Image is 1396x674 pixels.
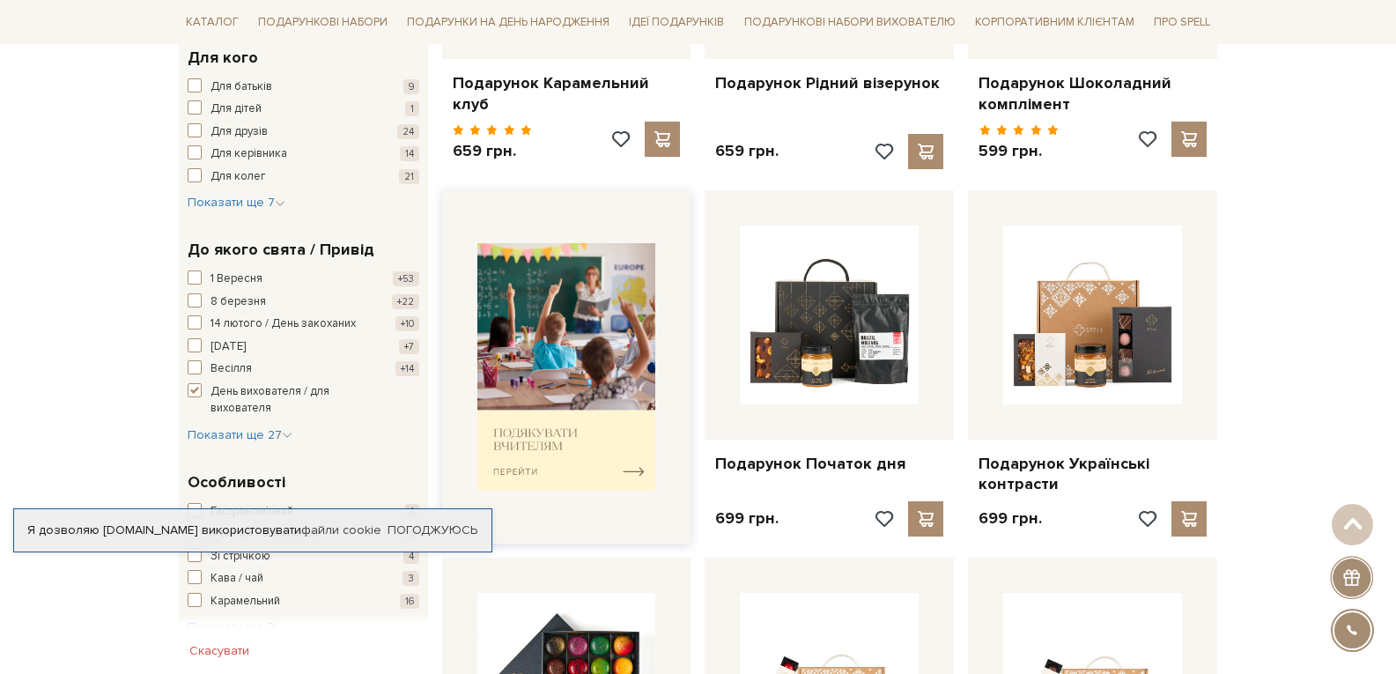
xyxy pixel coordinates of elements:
a: Подарунок Карамельний клуб [453,73,681,115]
span: 9 [403,79,419,94]
a: файли cookie [301,522,381,537]
span: 1 [405,101,419,116]
button: День вихователя / для вихователя [188,383,419,418]
p: 659 грн. [453,141,533,161]
span: Для керівника [211,145,287,163]
p: 699 грн. [979,508,1042,529]
a: Погоджуюсь [388,522,477,538]
p: 699 грн. [715,508,779,529]
span: Для кого [188,46,258,70]
span: Для батьків [211,78,272,96]
button: Весілля +14 [188,360,419,378]
a: Подарункові набори вихователю [737,7,963,37]
button: Карамельний 16 [188,593,419,611]
button: Зі стрічкою 4 [188,548,419,566]
span: 3 [403,571,419,586]
span: 16 [400,594,419,609]
span: [DATE] [211,338,246,356]
span: +14 [395,361,419,376]
a: Подарунок Шоколадний комплімент [979,73,1207,115]
a: Подарунок Початок дня [715,454,943,474]
span: 21 [399,169,419,184]
button: Для батьків 9 [188,78,419,96]
a: Подарунок Українські контрасти [979,454,1207,495]
a: Подарунки на День народження [400,9,617,36]
span: До якого свята / Привід [188,238,374,262]
span: Для колег [211,168,266,186]
span: +7 [399,339,419,354]
span: Весілля [211,360,252,378]
span: 14 [400,146,419,161]
button: Показати ще 7 [188,194,285,211]
span: +10 [395,316,419,331]
span: День вихователя / для вихователя [211,383,371,418]
span: 1 Вересня [211,270,262,288]
button: Для дітей 1 [188,100,419,118]
button: Кава / чай 3 [188,570,419,588]
button: Показати ще 2 [188,618,285,636]
span: 1 [405,504,419,519]
a: Ідеї подарунків [622,9,731,36]
button: 8 березня +22 [188,293,419,311]
span: 4 [403,549,419,564]
button: 1 Вересня +53 [188,270,419,288]
span: Для дітей [211,100,262,118]
span: Показати ще 7 [188,195,285,210]
span: Кава / чай [211,570,263,588]
p: 659 грн. [715,141,779,161]
div: Я дозволяю [DOMAIN_NAME] використовувати [14,522,491,538]
span: Для друзів [211,123,268,141]
button: Для колег 21 [188,168,419,186]
button: Скасувати [179,637,260,665]
a: Подарунок Рідний візерунок [715,73,943,93]
span: Показати ще 2 [188,619,285,634]
button: Для друзів 24 [188,123,419,141]
button: Для керівника 14 [188,145,419,163]
span: 14 лютого / День закоханих [211,315,356,333]
a: Каталог [179,9,246,36]
a: Подарункові набори [251,9,395,36]
span: Показати ще 27 [188,427,292,442]
a: Корпоративним клієнтам [968,7,1141,37]
span: 8 березня [211,293,266,311]
img: banner [477,243,656,491]
p: 599 грн. [979,141,1059,161]
span: Особливості [188,470,285,494]
button: [DATE] +7 [188,338,419,356]
span: +53 [393,271,419,286]
span: Гастрономічний [211,503,293,521]
button: 14 лютого / День закоханих +10 [188,315,419,333]
span: Зі стрічкою [211,548,270,566]
span: 24 [397,124,419,139]
span: +22 [392,294,419,309]
a: Про Spell [1147,9,1217,36]
button: Гастрономічний 1 [188,503,419,521]
span: Карамельний [211,593,280,611]
button: Показати ще 27 [188,426,292,444]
